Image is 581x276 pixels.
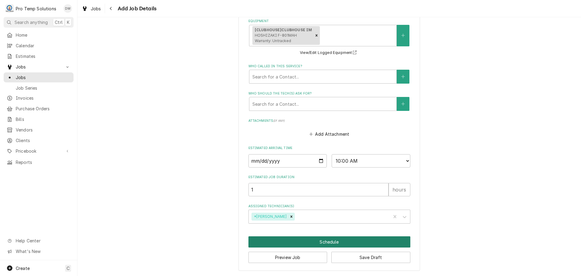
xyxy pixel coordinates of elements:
[248,236,410,248] button: Schedule
[4,83,74,93] a: Job Series
[16,53,71,59] span: Estimates
[16,248,70,254] span: What's New
[273,119,285,122] span: ( if any )
[248,236,410,263] div: Button Group
[4,114,74,124] a: Bills
[248,154,327,168] input: Date
[248,64,410,69] label: Who called in this service?
[401,75,405,79] svg: Create New Contact
[67,265,70,271] span: C
[248,236,410,248] div: Button Group Row
[16,64,61,70] span: Jobs
[4,51,74,61] a: Estimates
[16,42,71,49] span: Calendar
[401,102,405,106] svg: Create New Contact
[4,125,74,135] a: Vendors
[332,154,410,168] select: Time Select
[248,204,410,209] label: Assigned Technician(s)
[5,4,14,13] div: P
[16,159,71,165] span: Reports
[16,148,61,154] span: Pricebook
[299,49,359,57] button: View/Edit Logged Equipment
[16,127,71,133] span: Vendors
[288,213,295,221] div: Remove *Kevin Williams
[16,137,71,144] span: Clients
[16,85,71,91] span: Job Series
[4,236,74,246] a: Go to Help Center
[248,91,410,96] label: Who should the tech(s) ask for?
[313,26,320,45] div: Remove [object Object]
[308,130,350,138] button: Add Attachment
[5,4,14,13] div: Pro Temp Solutions's Avatar
[16,32,71,38] span: Home
[248,64,410,84] div: Who called in this service?
[248,175,410,180] label: Estimated Job Duration
[4,30,74,40] a: Home
[64,4,72,13] div: Dana Williams's Avatar
[4,135,74,145] a: Clients
[248,19,410,56] div: Equipment
[16,95,71,101] span: Invoices
[4,62,74,72] a: Go to Jobs
[16,5,56,12] div: Pro Temp Solutions
[16,116,71,122] span: Bills
[248,118,410,138] div: Attachments
[248,19,410,24] label: Equipment
[248,146,410,151] label: Estimated Arrival Time
[4,93,74,103] a: Invoices
[248,91,410,111] div: Who should the tech(s) ask for?
[248,146,410,167] div: Estimated Arrival Time
[4,157,74,167] a: Reports
[79,4,103,14] a: Jobs
[55,19,63,25] span: Ctrl
[397,25,409,46] button: Create New Equipment
[251,213,288,221] div: *[PERSON_NAME]
[91,5,101,12] span: Jobs
[248,248,410,263] div: Button Group Row
[248,252,327,263] button: Preview Job
[397,70,409,84] button: Create New Contact
[4,246,74,256] a: Go to What's New
[397,97,409,111] button: Create New Contact
[248,118,410,123] label: Attachments
[248,175,410,196] div: Estimated Job Duration
[4,146,74,156] a: Go to Pricebook
[389,183,410,196] div: hours
[4,104,74,114] a: Purchase Orders
[15,19,48,25] span: Search anything
[255,28,312,32] strong: [CLUBHOUSE] CLUBHOUSE IM
[331,252,410,263] button: Save Draft
[401,33,405,38] svg: Create New Equipment
[4,17,74,28] button: Search anythingCtrlK
[16,238,70,244] span: Help Center
[4,41,74,51] a: Calendar
[4,72,74,82] a: Jobs
[106,4,116,13] button: Navigate back
[16,74,71,81] span: Jobs
[64,4,72,13] div: DW
[16,105,71,112] span: Purchase Orders
[116,5,156,13] span: Add Job Details
[248,204,410,224] div: Assigned Technician(s)
[255,33,297,43] span: HOSHIZAKI F-801MAH Warranty: Untracked
[67,19,70,25] span: K
[16,266,30,271] span: Create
